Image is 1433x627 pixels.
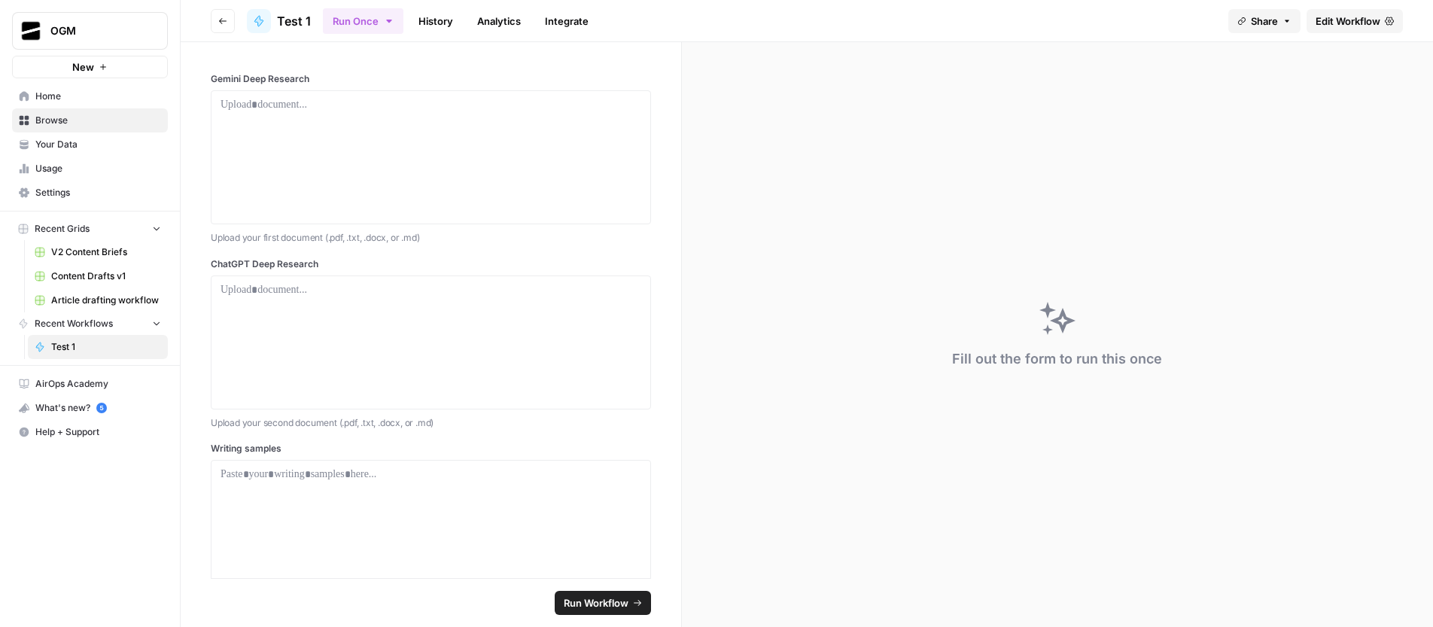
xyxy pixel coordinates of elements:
img: OGM Logo [17,17,44,44]
span: Test 1 [51,340,161,354]
span: AirOps Academy [35,377,161,391]
span: New [72,59,94,75]
button: Share [1228,9,1301,33]
a: History [409,9,462,33]
button: Recent Workflows [12,312,168,335]
a: Settings [12,181,168,205]
a: Edit Workflow [1307,9,1403,33]
label: ChatGPT Deep Research [211,257,651,271]
span: V2 Content Briefs [51,245,161,259]
button: Recent Grids [12,218,168,240]
div: Fill out the form to run this once [952,349,1162,370]
a: Analytics [468,9,530,33]
a: Home [12,84,168,108]
p: Upload your second document (.pdf, .txt, .docx, or .md) [211,415,651,431]
label: Writing samples [211,442,651,455]
span: Usage [35,162,161,175]
span: OGM [50,23,141,38]
span: Browse [35,114,161,127]
a: Usage [12,157,168,181]
span: Recent Grids [35,222,90,236]
button: What's new? 5 [12,396,168,420]
div: What's new? [13,397,167,419]
span: Recent Workflows [35,317,113,330]
a: 5 [96,403,107,413]
text: 5 [99,404,103,412]
a: AirOps Academy [12,372,168,396]
button: Run Once [323,8,403,34]
label: Gemini Deep Research [211,72,651,86]
span: Run Workflow [564,595,628,610]
span: Article drafting workflow [51,294,161,307]
span: Settings [35,186,161,199]
button: New [12,56,168,78]
button: Workspace: OGM [12,12,168,50]
button: Run Workflow [555,591,651,615]
a: Test 1 [28,335,168,359]
span: Edit Workflow [1316,14,1380,29]
a: Test 1 [247,9,311,33]
a: Content Drafts v1 [28,264,168,288]
a: Article drafting workflow [28,288,168,312]
a: Your Data [12,132,168,157]
span: Share [1251,14,1278,29]
span: Home [35,90,161,103]
span: Content Drafts v1 [51,269,161,283]
span: Test 1 [277,12,311,30]
a: Browse [12,108,168,132]
button: Help + Support [12,420,168,444]
p: Upload your first document (.pdf, .txt, .docx, or .md) [211,230,651,245]
a: Integrate [536,9,598,33]
a: V2 Content Briefs [28,240,168,264]
span: Help + Support [35,425,161,439]
span: Your Data [35,138,161,151]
